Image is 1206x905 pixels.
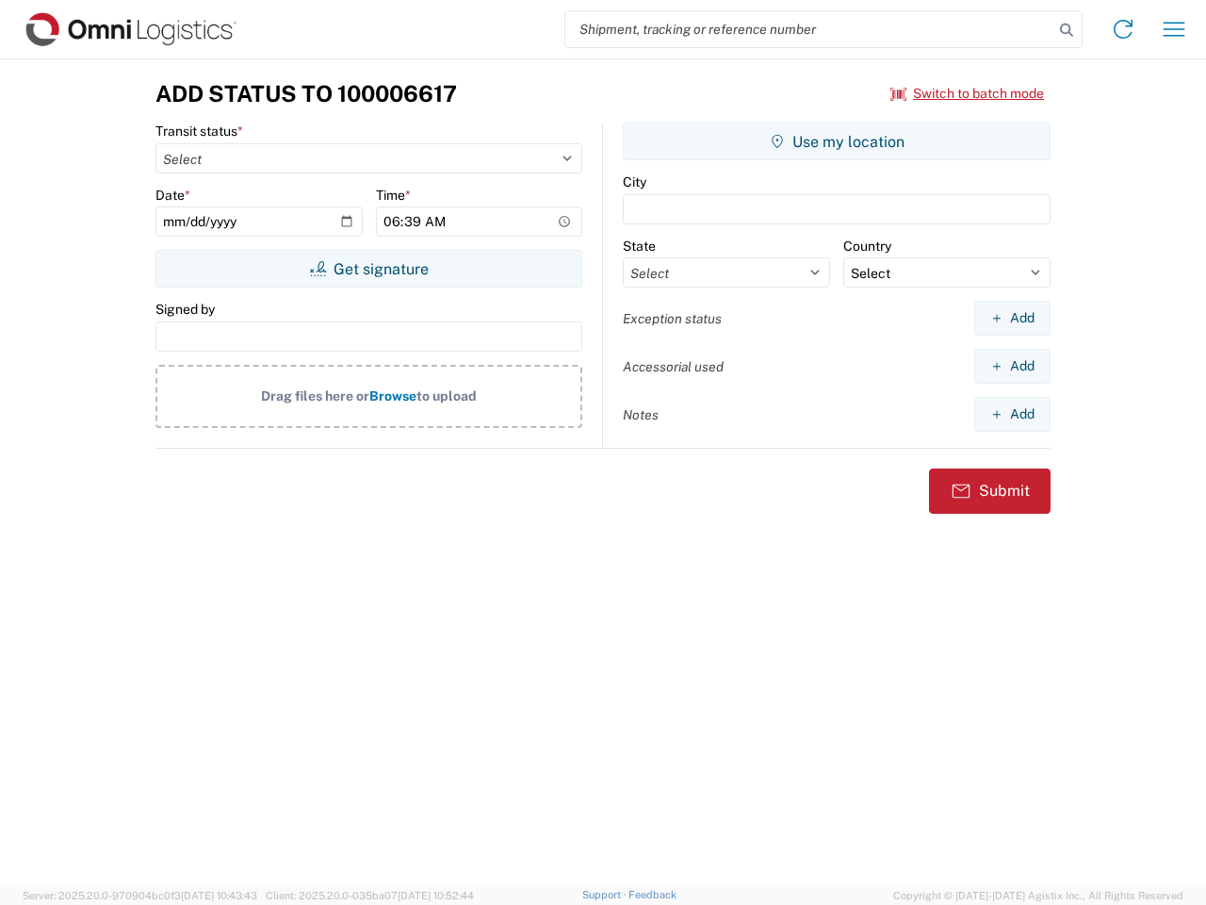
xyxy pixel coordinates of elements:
[266,890,474,901] span: Client: 2025.20.0-035ba07
[155,123,243,140] label: Transit status
[23,890,257,901] span: Server: 2025.20.0-970904bc0f3
[376,187,411,204] label: Time
[623,406,659,423] label: Notes
[974,349,1051,384] button: Add
[843,238,891,255] label: Country
[628,889,676,900] a: Feedback
[890,78,1044,109] button: Switch to batch mode
[623,358,724,375] label: Accessorial used
[369,388,416,403] span: Browse
[893,887,1183,904] span: Copyright © [DATE]-[DATE] Agistix Inc., All Rights Reserved
[623,310,722,327] label: Exception status
[416,388,477,403] span: to upload
[155,80,457,107] h3: Add Status to 100006617
[929,469,1051,514] button: Submit
[181,890,257,901] span: [DATE] 10:43:43
[261,388,369,403] span: Drag files here or
[398,890,474,901] span: [DATE] 10:52:44
[155,250,582,288] button: Get signature
[974,301,1051,336] button: Add
[155,187,190,204] label: Date
[582,889,629,900] a: Support
[623,238,656,255] label: State
[565,11,1053,47] input: Shipment, tracking or reference number
[623,173,646,190] label: City
[623,123,1051,160] button: Use my location
[155,301,215,318] label: Signed by
[974,397,1051,432] button: Add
